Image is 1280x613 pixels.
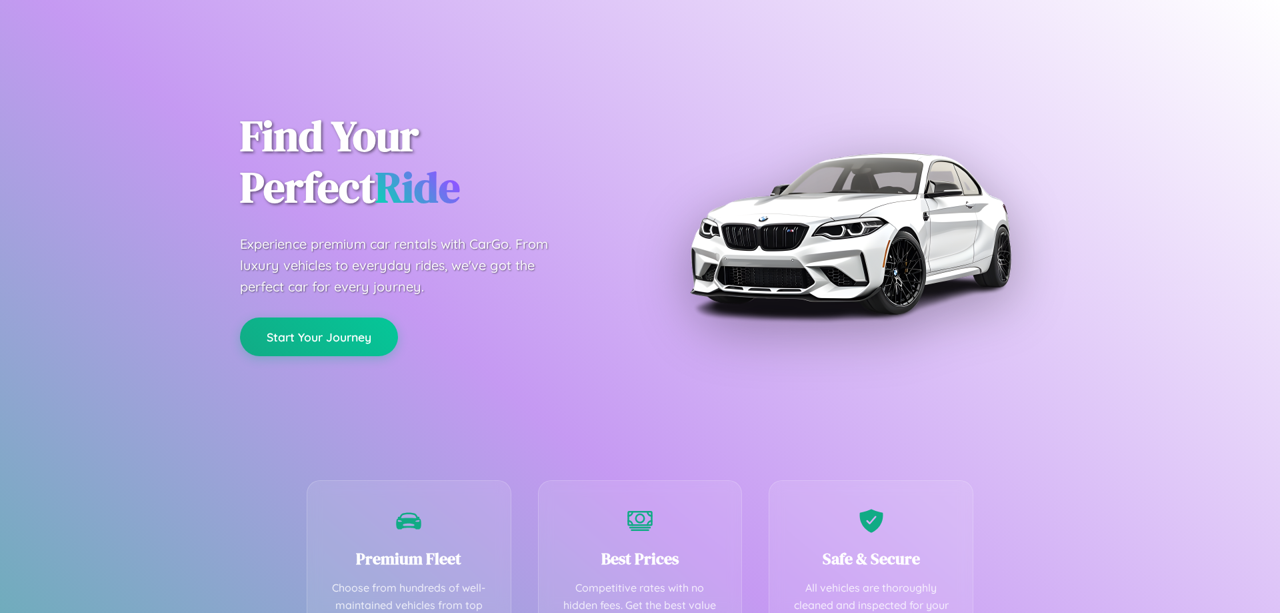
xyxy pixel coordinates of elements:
[240,233,573,297] p: Experience premium car rentals with CarGo. From luxury vehicles to everyday rides, we've got the ...
[327,548,491,570] h3: Premium Fleet
[559,548,722,570] h3: Best Prices
[789,548,953,570] h3: Safe & Secure
[240,318,398,356] button: Start Your Journey
[240,111,620,213] h1: Find Your Perfect
[683,67,1017,400] img: Premium BMW car rental vehicle
[375,158,460,216] span: Ride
